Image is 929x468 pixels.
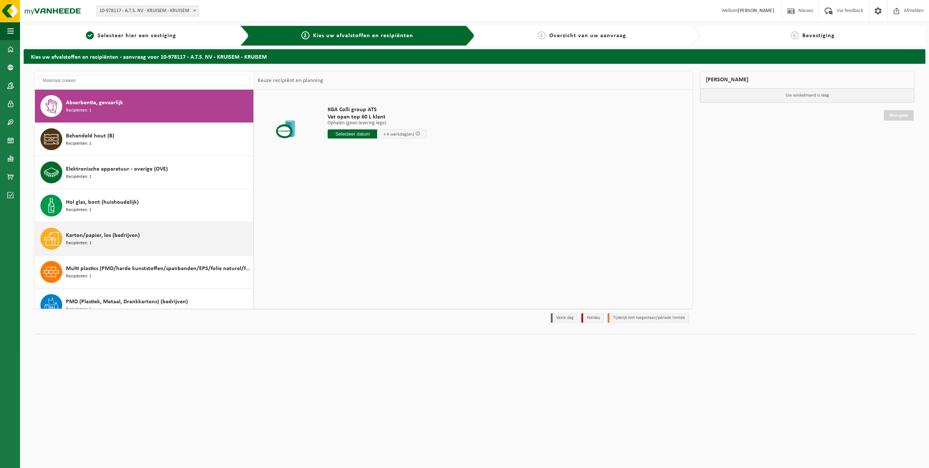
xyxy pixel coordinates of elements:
span: Selecteer hier een vestiging [98,33,176,39]
input: Materiaal zoeken [39,75,250,86]
span: 3 [538,31,546,39]
span: Bevestiging [802,33,835,39]
span: Recipiënten: 1 [66,173,91,180]
button: Hol glas, bont (huishoudelijk) Recipiënten: 1 [35,189,254,222]
button: Behandeld hout (B) Recipiënten: 1 [35,123,254,156]
p: Ophalen (geen levering lege) [328,121,427,126]
button: Elektronische apparatuur - overige (OVE) Recipiënten: 1 [35,156,254,189]
span: 4 [791,31,799,39]
span: Recipiënten: 1 [66,273,91,280]
strong: [PERSON_NAME] [738,8,774,13]
span: Multi plastics (PMD/harde kunststoffen/spanbanden/EPS/folie naturel/folie gemengd) [66,264,252,273]
h2: Kies uw afvalstoffen en recipiënten - aanvraag voor 10-978117 - A.T.S. NV - KRUISEM - KRUISEM [24,49,925,63]
span: PMD (Plastiek, Metaal, Drankkartons) (bedrijven) [66,297,188,306]
button: PMD (Plastiek, Metaal, Drankkartons) (bedrijven) Recipiënten: 1 [35,289,254,322]
span: Hol glas, bont (huishoudelijk) [66,198,139,207]
p: Uw winkelmand is leeg [700,89,914,102]
span: 10-978117 - A.T.S. NV - KRUISEM - KRUISEM [96,6,198,16]
span: Vat open top 60 L klant [328,113,427,121]
span: Karton/papier, los (bedrijven) [66,231,140,240]
span: KGA Colli group ATS [328,106,427,113]
span: Elektronische apparatuur - overige (OVE) [66,165,168,173]
span: 1 [86,31,94,39]
li: Tijdelijk niet toegestaan/période limitée [608,313,689,323]
span: Absorbentia, gevaarlijk [66,98,123,107]
span: 10-978117 - A.T.S. NV - KRUISEM - KRUISEM [96,5,199,16]
input: Selecteer datum [328,129,377,139]
span: 2 [301,31,309,39]
button: Karton/papier, los (bedrijven) Recipiënten: 1 [35,222,254,256]
div: [PERSON_NAME] [700,71,914,89]
span: Recipiënten: 1 [66,207,91,214]
button: Absorbentia, gevaarlijk Recipiënten: 1 [35,90,254,123]
span: Behandeld hout (B) [66,132,114,140]
span: Kies uw afvalstoffen en recipiënten [313,33,413,39]
span: Recipiënten: 1 [66,107,91,114]
span: Recipiënten: 1 [66,140,91,147]
div: Keuze recipiënt en planning [254,71,327,90]
a: Doorgaan [884,110,914,121]
span: Overzicht van uw aanvraag [549,33,626,39]
span: Recipiënten: 1 [66,306,91,313]
li: Holiday [581,313,604,323]
button: Multi plastics (PMD/harde kunststoffen/spanbanden/EPS/folie naturel/folie gemengd) Recipiënten: 1 [35,256,254,289]
a: 1Selecteer hier een vestiging [27,31,234,40]
span: Recipiënten: 1 [66,240,91,247]
li: Vaste dag [551,313,578,323]
span: + 4 werkdag(en) [383,132,414,137]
